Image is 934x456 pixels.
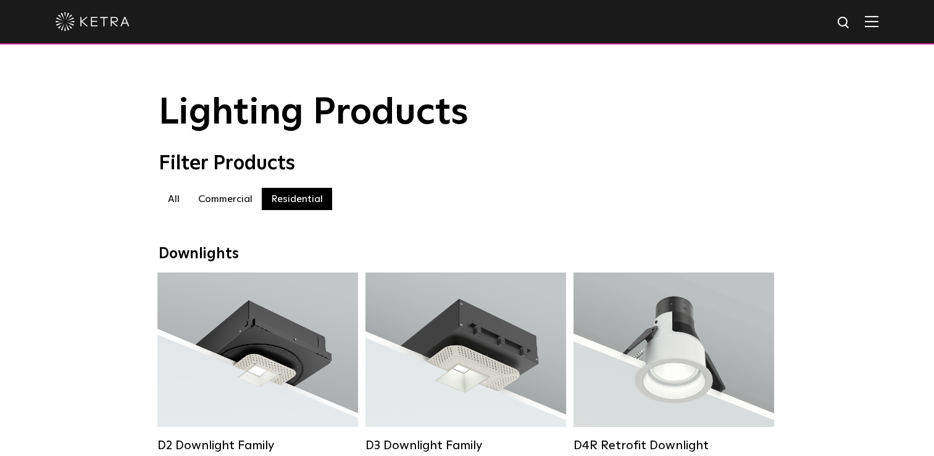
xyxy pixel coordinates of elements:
[365,272,566,453] a: D3 Downlight Family Lumen Output:700 / 900 / 1100Colors:White / Black / Silver / Bronze / Paintab...
[56,12,130,31] img: ketra-logo-2019-white
[159,152,776,175] div: Filter Products
[157,438,358,453] div: D2 Downlight Family
[262,188,332,210] label: Residential
[159,95,469,132] span: Lighting Products
[159,188,189,210] label: All
[865,15,878,27] img: Hamburger%20Nav.svg
[573,272,774,453] a: D4R Retrofit Downlight Lumen Output:800Colors:White / BlackBeam Angles:15° / 25° / 40° / 60°Watta...
[159,245,776,263] div: Downlights
[189,188,262,210] label: Commercial
[365,438,566,453] div: D3 Downlight Family
[836,15,852,31] img: search icon
[573,438,774,453] div: D4R Retrofit Downlight
[157,272,358,453] a: D2 Downlight Family Lumen Output:1200Colors:White / Black / Gloss Black / Silver / Bronze / Silve...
